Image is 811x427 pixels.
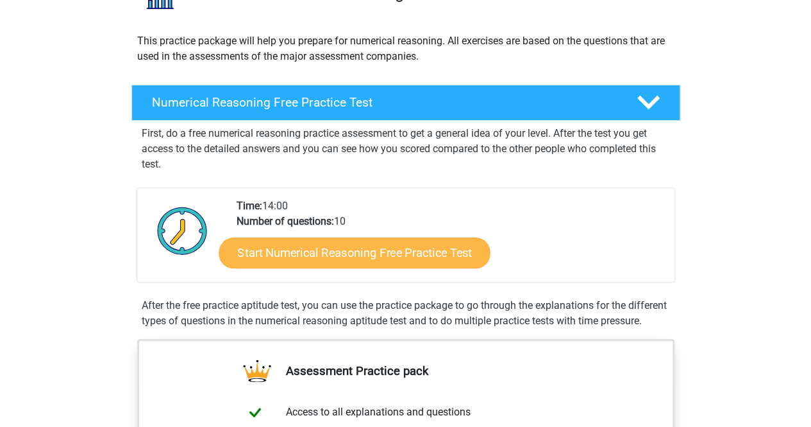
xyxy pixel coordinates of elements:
p: First, do a free numerical reasoning practice assessment to get a general idea of your level. Aft... [142,126,670,172]
b: Number of questions: [237,215,334,227]
div: After the free practice aptitude test, you can use the practice package to go through the explana... [137,298,675,329]
a: Start Numerical Reasoning Free Practice Test [219,237,490,268]
a: Numerical Reasoning Free Practice Test [126,85,685,121]
img: Clock [150,198,215,263]
p: This practice package will help you prepare for numerical reasoning. All exercises are based on t... [137,33,674,64]
div: 14:00 10 [227,198,674,282]
b: Time: [237,200,262,212]
h4: Numerical Reasoning Free Practice Test [152,95,616,110]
